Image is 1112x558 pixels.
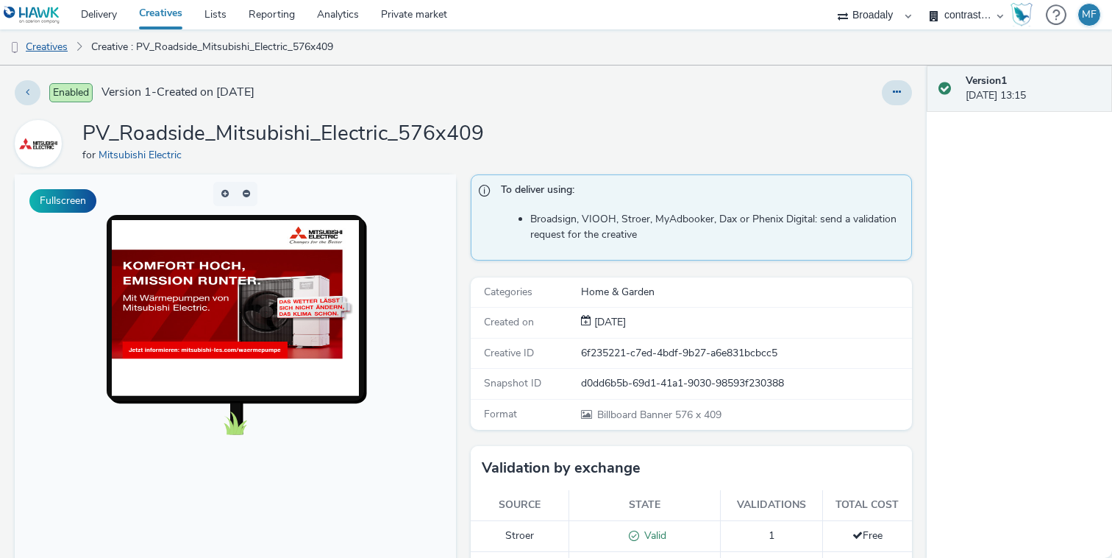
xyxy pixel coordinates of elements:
a: Hawk Academy [1011,3,1038,27]
li: Broadsign, VIOOH, Stroer, MyAdbooker, Dax or Phenix Digital: send a validation request for the cr... [530,212,904,242]
span: Valid [639,529,666,543]
span: Created on [484,315,534,329]
th: Total cost [822,490,912,520]
th: State [569,490,721,520]
img: Hawk Academy [1011,3,1033,27]
h1: PV_Roadside_Mitsubishi_Electric_576x409 [82,120,484,148]
span: Creative ID [484,346,534,360]
span: 1 [769,529,774,543]
img: Advertisement preview [97,46,344,184]
div: Creation 19 September 2025, 13:15 [591,315,626,330]
span: Categories [484,285,532,299]
td: Stroer [471,520,569,551]
span: Free [852,529,883,543]
div: d0dd6b5b-69d1-41a1-9030-98593f230388 [581,376,910,391]
img: undefined Logo [4,6,60,24]
h3: Validation by exchange [482,457,641,479]
a: Creative : PV_Roadside_Mitsubishi_Electric_576x409 [84,29,341,65]
a: Mitsubishi Electric [99,148,188,162]
span: Enabled [49,83,93,102]
div: [DATE] 13:15 [966,74,1100,104]
div: 6f235221-c7ed-4bdf-9b27-a6e831bcbcc5 [581,346,910,361]
span: for [82,148,99,162]
button: Fullscreen [29,189,96,213]
span: Format [484,407,517,421]
a: Mitsubishi Electric [15,136,68,150]
span: [DATE] [591,315,626,329]
div: MF [1082,4,1097,26]
span: 576 x 409 [596,408,721,422]
img: Mitsubishi Electric [17,122,60,165]
span: To deliver using: [501,183,897,202]
div: Home & Garden [581,285,910,300]
th: Source [471,490,569,520]
span: Snapshot ID [484,376,541,390]
img: dooh [7,40,22,55]
span: Billboard Banner [597,408,675,422]
span: Version 1 - Created on [DATE] [101,84,254,101]
strong: Version 1 [966,74,1007,88]
th: Validations [721,490,822,520]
